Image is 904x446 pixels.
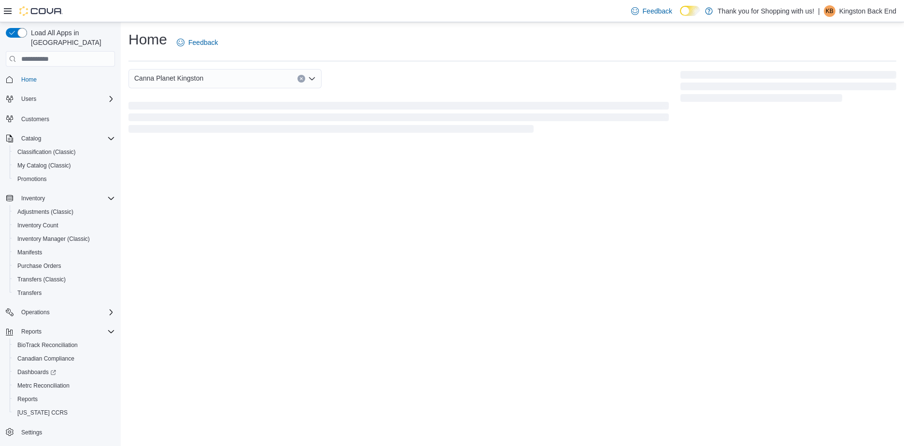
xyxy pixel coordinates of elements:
[17,326,45,337] button: Reports
[17,93,115,105] span: Users
[2,111,119,125] button: Customers
[17,193,49,204] button: Inventory
[826,5,833,17] span: KB
[14,173,115,185] span: Promotions
[21,308,50,316] span: Operations
[17,262,61,270] span: Purchase Orders
[17,112,115,125] span: Customers
[128,30,167,49] h1: Home
[21,135,41,142] span: Catalog
[17,162,71,169] span: My Catalog (Classic)
[14,380,73,391] a: Metrc Reconciliation
[10,352,119,365] button: Canadian Compliance
[2,132,119,145] button: Catalog
[2,192,119,205] button: Inventory
[17,426,115,438] span: Settings
[17,355,74,362] span: Canadian Compliance
[14,173,51,185] a: Promotions
[14,146,115,158] span: Classification (Classic)
[10,392,119,406] button: Reports
[10,365,119,379] a: Dashboards
[14,274,115,285] span: Transfers (Classic)
[17,427,46,438] a: Settings
[17,276,66,283] span: Transfers (Classic)
[14,287,115,299] span: Transfers
[21,195,45,202] span: Inventory
[14,287,45,299] a: Transfers
[128,104,669,135] span: Loading
[14,146,80,158] a: Classification (Classic)
[17,175,47,183] span: Promotions
[10,145,119,159] button: Classification (Classic)
[14,260,115,272] span: Purchase Orders
[17,341,78,349] span: BioTrack Reconciliation
[308,75,316,83] button: Open list of options
[14,407,115,418] span: Washington CCRS
[14,233,115,245] span: Inventory Manager (Classic)
[297,75,305,83] button: Clear input
[10,259,119,273] button: Purchase Orders
[14,353,78,364] a: Canadian Compliance
[2,306,119,319] button: Operations
[14,160,75,171] a: My Catalog (Classic)
[14,407,71,418] a: [US_STATE] CCRS
[643,6,672,16] span: Feedback
[10,159,119,172] button: My Catalog (Classic)
[17,382,70,390] span: Metrc Reconciliation
[10,246,119,259] button: Manifests
[10,205,119,219] button: Adjustments (Classic)
[14,220,62,231] a: Inventory Count
[2,92,119,106] button: Users
[10,273,119,286] button: Transfers (Classic)
[839,5,896,17] p: Kingston Back End
[17,193,115,204] span: Inventory
[14,247,115,258] span: Manifests
[10,379,119,392] button: Metrc Reconciliation
[17,307,54,318] button: Operations
[14,339,115,351] span: BioTrack Reconciliation
[680,73,896,104] span: Loading
[2,425,119,439] button: Settings
[17,133,115,144] span: Catalog
[17,208,73,216] span: Adjustments (Classic)
[17,222,58,229] span: Inventory Count
[10,286,119,300] button: Transfers
[17,93,40,105] button: Users
[21,95,36,103] span: Users
[14,260,65,272] a: Purchase Orders
[17,235,90,243] span: Inventory Manager (Classic)
[14,393,115,405] span: Reports
[14,366,60,378] a: Dashboards
[14,366,115,378] span: Dashboards
[14,206,77,218] a: Adjustments (Classic)
[718,5,814,17] p: Thank you for Shopping with us!
[19,6,63,16] img: Cova
[17,409,68,417] span: [US_STATE] CCRS
[818,5,820,17] p: |
[17,249,42,256] span: Manifests
[188,38,218,47] span: Feedback
[14,233,94,245] a: Inventory Manager (Classic)
[21,115,49,123] span: Customers
[14,353,115,364] span: Canadian Compliance
[14,247,46,258] a: Manifests
[14,339,82,351] a: BioTrack Reconciliation
[21,328,42,335] span: Reports
[14,206,115,218] span: Adjustments (Classic)
[173,33,222,52] a: Feedback
[21,76,37,84] span: Home
[824,5,835,17] div: Kingston Back End
[14,393,42,405] a: Reports
[17,368,56,376] span: Dashboards
[134,72,203,84] span: Canna Planet Kingston
[14,160,115,171] span: My Catalog (Classic)
[2,325,119,338] button: Reports
[680,6,700,16] input: Dark Mode
[10,219,119,232] button: Inventory Count
[21,429,42,436] span: Settings
[17,133,45,144] button: Catalog
[10,232,119,246] button: Inventory Manager (Classic)
[17,113,53,125] a: Customers
[10,172,119,186] button: Promotions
